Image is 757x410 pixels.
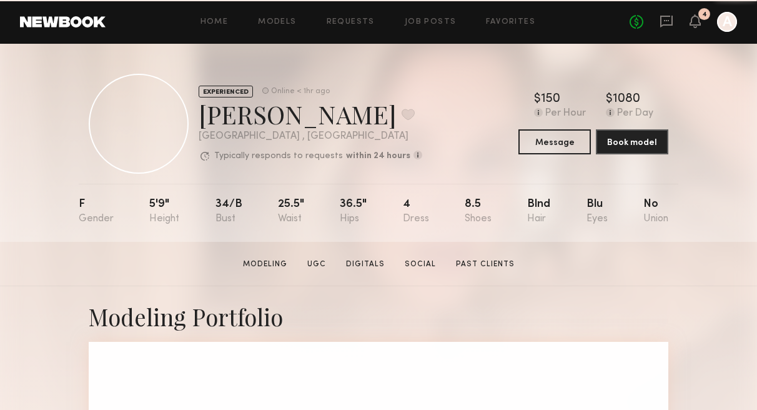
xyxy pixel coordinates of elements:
[271,87,330,96] div: Online < 1hr ago
[199,97,422,131] div: [PERSON_NAME]
[486,18,535,26] a: Favorites
[451,259,520,270] a: Past Clients
[606,93,613,106] div: $
[541,93,560,106] div: 150
[545,108,586,119] div: Per Hour
[199,86,253,97] div: EXPERIENCED
[340,199,367,224] div: 36.5"
[613,93,640,106] div: 1080
[527,199,550,224] div: Blnd
[278,199,304,224] div: 25.5"
[346,152,410,161] b: within 24 hours
[302,259,331,270] a: UGC
[258,18,296,26] a: Models
[215,199,242,224] div: 34/b
[238,259,292,270] a: Modeling
[79,199,114,224] div: F
[596,129,668,154] button: Book model
[586,199,608,224] div: Blu
[403,199,429,224] div: 4
[327,18,375,26] a: Requests
[341,259,390,270] a: Digitals
[534,93,541,106] div: $
[149,199,179,224] div: 5'9"
[405,18,457,26] a: Job Posts
[465,199,492,224] div: 8.5
[518,129,591,154] button: Message
[214,152,343,161] p: Typically responds to requests
[717,12,737,32] a: A
[200,18,229,26] a: Home
[617,108,653,119] div: Per Day
[89,301,668,332] div: Modeling Portfolio
[199,131,422,142] div: [GEOGRAPHIC_DATA] , [GEOGRAPHIC_DATA]
[400,259,441,270] a: Social
[643,199,668,224] div: No
[702,11,707,18] div: 4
